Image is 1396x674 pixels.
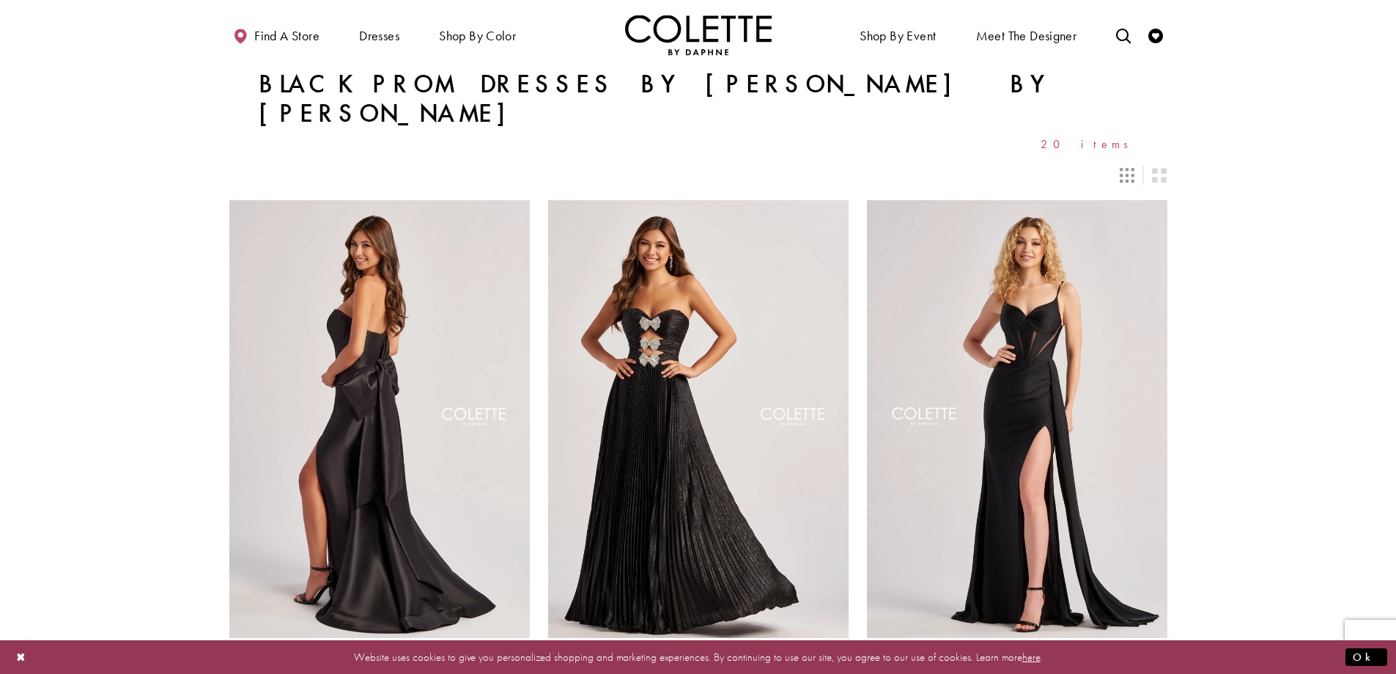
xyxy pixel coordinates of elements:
a: Visit Colette by Daphne Style No. CL8520 Page [548,200,849,637]
h1: Black Prom Dresses by [PERSON_NAME] by [PERSON_NAME] [259,70,1138,128]
button: Close Dialog [9,644,34,670]
span: Switch layout to 2 columns [1152,168,1167,183]
a: Visit Colette by Daphne Style No. CL8480 Page [867,200,1167,637]
span: Meet the designer [976,29,1077,43]
span: Shop by color [439,29,516,43]
a: Find a store [229,15,323,55]
span: Dresses [359,29,399,43]
a: Toggle search [1112,15,1134,55]
span: Shop by color [435,15,520,55]
p: Website uses cookies to give you personalized shopping and marketing experiences. By continuing t... [106,647,1290,667]
span: Shop By Event [856,15,939,55]
span: Shop By Event [860,29,936,43]
span: Find a store [254,29,320,43]
span: 20 items [1041,138,1138,150]
a: Visit Colette by Daphne Style No. CL8470 Page [229,200,530,637]
a: Check Wishlist [1145,15,1167,55]
a: Visit Home Page [625,15,772,55]
span: Switch layout to 3 columns [1120,168,1134,183]
div: Layout Controls [221,159,1176,191]
a: here [1022,649,1041,664]
img: Colette by Daphne [625,15,772,55]
a: Meet the designer [972,15,1081,55]
button: Submit Dialog [1345,648,1387,666]
span: Dresses [355,15,403,55]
